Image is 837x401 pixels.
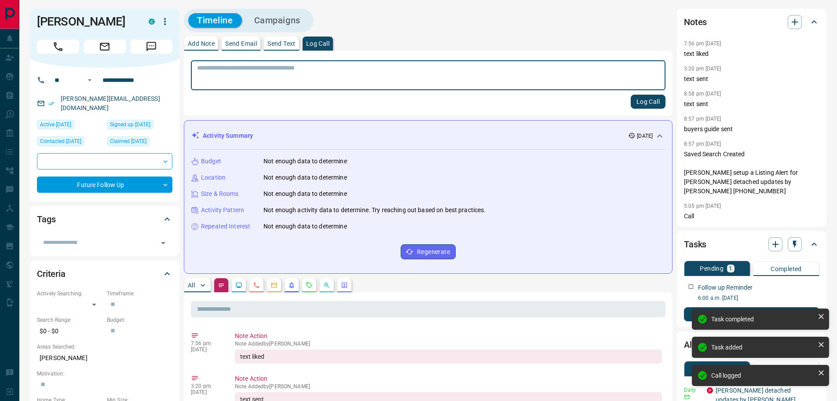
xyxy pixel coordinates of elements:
p: 7:56 pm [191,340,222,346]
div: Thu Jul 24 2025 [37,136,102,149]
p: Saved Search Created [PERSON_NAME] setup a Listing Alert for [PERSON_NAME] detached updates by [P... [684,150,819,196]
p: 8:57 pm [DATE] [684,141,721,147]
svg: Lead Browsing Activity [235,282,242,289]
div: Notes [684,11,819,33]
p: Pending [700,265,724,272]
p: Areas Searched: [37,343,172,351]
h2: Alerts [684,338,707,352]
p: 7:56 pm [DATE] [684,40,721,47]
button: Regenerate [401,244,456,259]
p: Call [684,212,819,221]
span: Claimed [DATE] [110,137,146,146]
p: Motivation: [37,370,172,378]
p: 1 [729,265,732,272]
p: Send Text [267,40,296,47]
p: Activity Summary [203,131,253,140]
p: [DATE] [191,389,222,395]
p: Send Email [225,40,257,47]
h1: [PERSON_NAME] [37,15,135,29]
svg: Requests [306,282,313,289]
p: Completed [771,266,802,272]
p: Note Added by [PERSON_NAME] [235,383,662,390]
div: Criteria [37,263,172,284]
h2: Notes [684,15,707,29]
p: buyers guide sent [684,125,819,134]
button: Log Call [631,95,665,109]
span: Active [DATE] [40,120,71,129]
p: Note Action [235,331,662,341]
p: Timeframe: [107,290,172,298]
button: Open [157,237,169,249]
div: Call logged [711,372,814,379]
h2: Tasks [684,237,706,251]
p: Budget [201,157,221,166]
p: Note Added by [PERSON_NAME] [235,341,662,347]
div: Tags [37,209,172,230]
svg: Calls [253,282,260,289]
button: Open [84,75,95,85]
div: Tasks [684,234,819,255]
svg: Email [684,394,690,400]
div: Activity Summary[DATE] [191,128,665,144]
svg: Notes [218,282,225,289]
p: text liked [684,49,819,59]
p: Search Range: [37,316,102,324]
button: New Task [684,307,819,321]
p: Not enough activity data to determine. Try reaching out based on best practices. [263,206,486,215]
p: Log Call [306,40,329,47]
p: Not enough data to determine [263,189,347,199]
p: All [188,282,195,288]
span: Message [130,40,172,54]
p: Add Note [188,40,215,47]
p: Not enough data to determine [263,173,347,182]
p: Note Action [235,374,662,383]
p: 8:58 pm [DATE] [684,91,721,97]
p: 3:20 pm [191,383,222,389]
p: 8:57 pm [DATE] [684,116,721,122]
p: Not enough data to determine [263,222,347,231]
svg: Listing Alerts [288,282,295,289]
p: 3:20 pm [DATE] [684,66,721,72]
span: Signed up [DATE] [110,120,150,129]
p: [DATE] [191,346,222,353]
div: Task added [711,344,814,351]
p: 6:00 a.m. [DATE] [698,294,819,302]
p: Repeated Interest [201,222,250,231]
p: $0 - $0 [37,324,102,338]
div: condos.ca [149,18,155,25]
span: Call [37,40,79,54]
svg: Opportunities [323,282,330,289]
span: Contacted [DATE] [40,137,81,146]
p: 5:05 pm [DATE] [684,203,721,209]
a: [PERSON_NAME][EMAIL_ADDRESS][DOMAIN_NAME] [61,95,160,111]
p: Daily [684,386,702,394]
svg: Emails [270,282,278,289]
button: Timeline [188,13,242,28]
p: Actively Searching: [37,290,102,298]
p: text sent [684,74,819,84]
p: Follow up Reminder [698,283,753,292]
span: Email [84,40,126,54]
p: Not enough data to determine [263,157,347,166]
p: Size & Rooms [201,189,239,199]
p: [DATE] [637,132,653,140]
p: Activity Pattern [201,206,244,215]
p: text sent [684,99,819,109]
h2: Tags [37,212,55,226]
button: Campaigns [245,13,309,28]
svg: Email Verified [48,100,55,107]
p: Location [201,173,226,182]
p: Budget: [107,316,172,324]
div: Thu Jul 24 2025 [107,120,172,132]
div: Thu Jul 24 2025 [107,136,172,149]
div: Alerts [684,334,819,355]
svg: Agent Actions [341,282,348,289]
p: [PERSON_NAME] [37,351,172,365]
div: Future Follow Up [37,177,172,193]
h2: Criteria [37,267,66,281]
div: Task completed [711,316,814,323]
div: Sat Aug 02 2025 [37,120,102,132]
div: text liked [235,349,662,364]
